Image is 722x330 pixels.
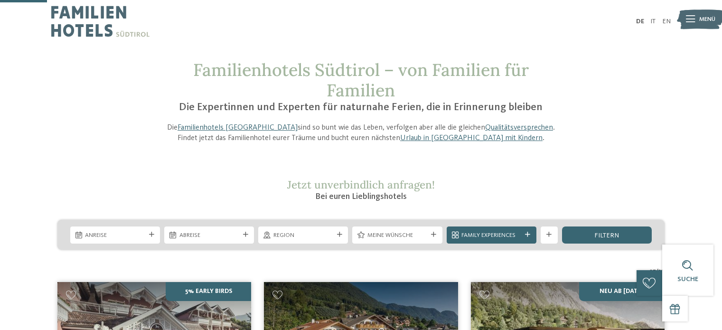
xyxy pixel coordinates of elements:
a: EN [662,18,671,25]
span: Abreise [179,231,239,240]
span: Die Expertinnen und Experten für naturnahe Ferien, die in Erinnerung bleiben [179,102,543,113]
span: Familienhotels Südtirol – von Familien für Familien [193,59,529,101]
p: Die sind so bunt wie das Leben, verfolgen aber alle die gleichen . Findet jetzt das Familienhotel... [158,123,564,144]
a: Familienhotels [GEOGRAPHIC_DATA] [178,124,298,132]
span: Menü [699,15,715,24]
span: Meine Wünsche [367,231,427,240]
a: DE [636,18,644,25]
span: Region [273,231,333,240]
span: 27 [650,267,656,275]
a: Qualitätsversprechen [485,124,553,132]
span: Bei euren Lieblingshotels [315,192,407,201]
span: Anreise [85,231,145,240]
a: Urlaub in [GEOGRAPHIC_DATA] mit Kindern [400,134,543,142]
span: Jetzt unverbindlich anfragen! [287,178,435,191]
span: 27 [658,267,665,275]
a: IT [650,18,656,25]
span: filtern [594,232,619,239]
span: Family Experiences [461,231,521,240]
span: Suche [677,276,698,283]
span: / [656,267,658,275]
